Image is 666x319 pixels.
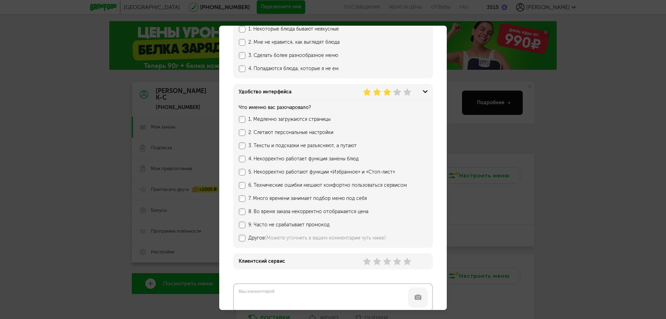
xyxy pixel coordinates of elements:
[239,89,292,95] div: Удобство интерфейса
[239,259,285,264] div: Клиентский сервис
[265,235,386,241] span: (Можете уточнить в вашем комментарии чуть ниже)
[248,209,411,215] label: 8. Во время заказа некорректно отображается цена
[248,53,411,58] label: 3. Сделать более разнообразное меню
[239,105,411,110] div: Что именно вас разочаровало?
[248,169,411,175] label: 5. Некорректно работают функции «Избранное» и «Стоп-лист»
[248,196,411,201] label: 7. Много времени занимает подбор меню под себя
[248,156,411,162] label: 4. Некорректно работает функция замены блюд
[248,26,411,32] label: 1. Некоторые блюда бывают невкусные
[248,130,411,135] label: 2. Слетают персональные настройки
[248,40,411,45] label: 2. Мне не нравится, как выглядят блюда
[237,288,276,294] label: Ваш комментарий
[248,235,411,241] label: Другое
[248,143,411,149] label: 3. Тексты и подсказки не разъясняют, а путают
[248,222,411,228] label: 9. Часто не срабатывает промокод
[248,66,411,72] label: 4. Попадаются блюда, которые я не ем
[248,117,411,122] label: 1. Медленно загружаются страницы
[248,183,411,188] label: 6. Технические ошибки мешают комфортно пользоваться сервисом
